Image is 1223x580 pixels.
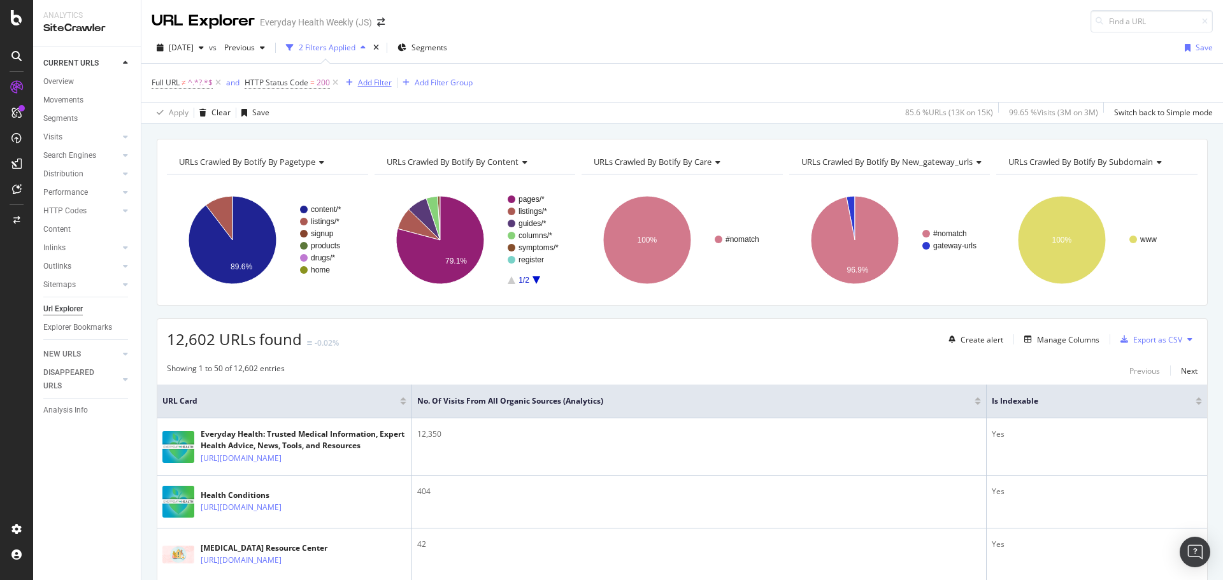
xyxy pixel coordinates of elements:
span: 2025 Sep. 17th [169,42,194,53]
img: main image [162,486,194,518]
a: Explorer Bookmarks [43,321,132,334]
div: HTTP Codes [43,204,87,218]
button: Previous [219,38,270,58]
div: Everyday Health: Trusted Medical Information, Expert Health Advice, News, Tools, and Resources [201,428,406,451]
text: pages/* [519,195,545,204]
div: Save [1196,42,1213,53]
button: Previous [1129,363,1160,378]
a: [URL][DOMAIN_NAME] [201,452,282,465]
button: Add Filter [341,75,392,90]
span: 200 [317,74,330,92]
div: Performance [43,186,88,199]
div: -0.02% [315,337,339,348]
button: Manage Columns [1019,332,1099,347]
a: Performance [43,186,119,199]
div: Switch back to Simple mode [1114,107,1213,118]
span: Previous [219,42,255,53]
a: Url Explorer [43,302,132,316]
input: Find a URL [1091,10,1213,32]
text: 100% [638,236,657,244]
span: No. of Visits from All Organic Sources (Analytics) [417,395,955,407]
button: 2 Filters Applied [281,38,371,58]
text: 100% [1052,236,1072,244]
div: Previous [1129,365,1160,376]
div: A chart. [789,185,989,295]
h4: URLs Crawled By Botify By content [384,152,564,172]
div: arrow-right-arrow-left [377,18,385,27]
text: #nomatch [933,229,967,238]
span: URLs Crawled By Botify By care [594,156,712,167]
text: drugs/* [311,253,335,262]
div: Sitemaps [43,278,76,292]
text: guides/* [519,219,547,228]
div: 99.65 % Visits ( 3M on 3M ) [1009,107,1098,118]
div: CURRENT URLS [43,57,99,70]
div: Showing 1 to 50 of 12,602 entries [167,363,285,378]
span: HTTP Status Code [245,77,308,88]
span: URLs Crawled By Botify By new_gateway_urls [801,156,973,167]
button: Segments [392,38,452,58]
text: home [311,265,330,274]
button: Next [1181,363,1198,378]
text: 79.1% [445,257,467,265]
text: gateway-urls [933,241,976,250]
a: Content [43,223,132,236]
span: Segments [411,42,447,53]
div: Visits [43,131,62,144]
div: Add Filter Group [415,77,473,88]
span: 12,602 URLs found [167,329,302,350]
text: 96.9% [847,265,868,274]
div: 404 [417,486,981,497]
span: = [310,77,315,88]
div: 42 [417,539,981,550]
a: NEW URLS [43,348,119,361]
div: Create alert [961,334,1003,345]
a: Visits [43,131,119,144]
span: vs [209,42,219,53]
h4: URLs Crawled By Botify By pagetype [176,152,357,172]
div: Yes [992,428,1202,440]
text: #nomatch [726,235,759,244]
div: Outlinks [43,260,71,273]
button: Switch back to Simple mode [1109,103,1213,123]
h4: URLs Crawled By Botify By subdomain [1006,152,1186,172]
text: www [1140,235,1157,244]
div: NEW URLS [43,348,81,361]
span: URLs Crawled By Botify By content [387,156,519,167]
text: columns/* [519,231,552,240]
button: Clear [194,103,231,123]
div: Overview [43,75,74,88]
div: Next [1181,365,1198,376]
span: Full URL [152,77,180,88]
div: Yes [992,486,1202,497]
img: Equal [307,341,312,345]
svg: A chart. [167,185,366,295]
div: Movements [43,94,83,107]
a: Movements [43,94,132,107]
div: Open Intercom Messenger [1180,537,1210,567]
img: main image [162,546,194,563]
div: Analytics [43,10,131,21]
text: 89.6% [231,262,252,271]
span: ≠ [182,77,186,88]
div: Clear [211,107,231,118]
div: A chart. [375,185,574,295]
a: Search Engines [43,149,119,162]
div: Everyday Health Weekly (JS) [260,16,372,29]
div: Health Conditions [201,490,337,501]
div: A chart. [582,185,781,295]
div: 2 Filters Applied [299,42,355,53]
a: CURRENT URLS [43,57,119,70]
button: Save [1180,38,1213,58]
div: Analysis Info [43,404,88,417]
text: register [519,255,544,264]
text: products [311,241,340,250]
div: [MEDICAL_DATA] Resource Center [201,542,337,554]
div: Save [252,107,269,118]
svg: A chart. [996,185,1196,295]
text: listings/* [311,217,340,226]
a: Outlinks [43,260,119,273]
div: Url Explorer [43,302,83,316]
button: [DATE] [152,38,209,58]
